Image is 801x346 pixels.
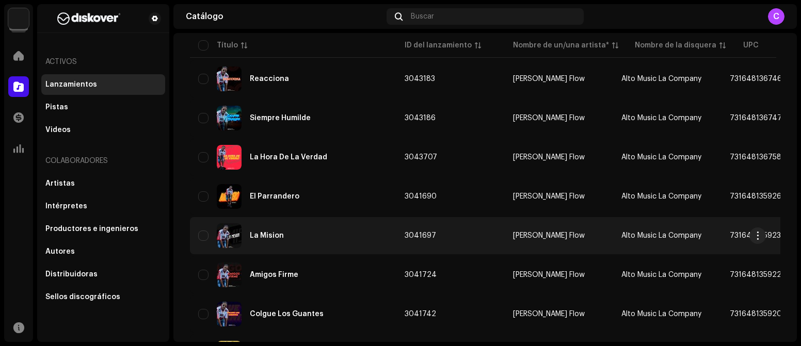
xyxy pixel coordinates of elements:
span: Alto Music La Company [621,271,701,278]
span: 3043186 [405,114,436,122]
div: Colgue Los Guantes [250,310,324,318]
re-a-nav-header: Activos [41,50,165,74]
div: Nombre de un/una artista* [513,40,609,51]
span: Karry Flow [513,75,605,83]
div: La Hora De La Verdad [250,154,327,161]
span: 7316481367475 [730,114,786,122]
re-m-nav-item: Lanzamientos [41,74,165,95]
span: 7316481367581 [730,154,784,161]
re-a-nav-header: Colaboradores [41,149,165,173]
span: Karry Flow [513,310,605,318]
span: Karry Flow [513,271,605,278]
re-m-nav-item: Artistas [41,173,165,194]
img: 4d348118-d974-49a9-ada3-85ca79fc128d [217,223,242,248]
span: 3041724 [405,271,437,278]
div: [PERSON_NAME] Flow [513,114,585,122]
div: Nombre de la disquera [635,40,716,51]
div: Videos [45,126,71,134]
div: Amigos Firme [250,271,298,278]
re-m-nav-item: Distribuidoras [41,264,165,285]
div: C [768,8,784,25]
span: Buscar [411,12,434,21]
span: 7316481359203 [730,310,786,318]
div: Sellos discográficos [45,293,120,301]
div: Distribuidoras [45,270,98,278]
div: [PERSON_NAME] Flow [513,193,585,200]
img: b627a117-4a24-417a-95e9-2d0c90689367 [45,12,132,25]
div: Productores e ingenieros [45,225,138,233]
span: Alto Music La Company [621,154,701,161]
div: ID del lanzamiento [405,40,472,51]
img: 9f0bbbe0-a4f0-41ea-9aad-2c73316155a5 [217,106,242,130]
span: 7316481359234 [730,232,786,239]
span: 3041690 [405,193,437,200]
div: Lanzamientos [45,80,97,89]
div: Pistas [45,103,68,111]
span: 3043183 [405,75,435,83]
div: [PERSON_NAME] Flow [513,310,585,318]
div: El Parrandero [250,193,299,200]
img: d812cb44-964c-4a66-b8d1-c46e46acf941 [217,184,242,209]
div: [PERSON_NAME] Flow [513,75,585,83]
re-m-nav-item: Autores [41,241,165,262]
re-m-nav-item: Intérpretes [41,196,165,217]
span: 3041742 [405,310,436,318]
img: c32a29ca-25d0-4079-8834-010a854d3a51 [217,302,242,326]
span: 3043707 [405,154,437,161]
span: 7316481359227 [730,271,786,278]
span: Karry Flow [513,232,605,239]
div: La Mision [250,232,284,239]
div: Artistas [45,179,75,188]
span: Alto Music La Company [621,193,701,200]
div: [PERSON_NAME] Flow [513,271,585,278]
img: 8bd812b5-32fb-4eff-a4ad-ddb4cb05b509 [217,262,242,287]
span: 3041697 [405,232,436,239]
div: Siempre Humilde [250,114,311,122]
span: 7316481367468 [730,75,787,83]
img: 50ae3ad2-2095-4ac4-9622-3014909eecaf [217,145,242,170]
span: Alto Music La Company [621,75,701,83]
div: Reacciona [250,75,289,83]
re-m-nav-item: Pistas [41,97,165,118]
img: 4896499c-ae63-470f-adbb-95de7d46aadc [217,67,242,91]
span: Karry Flow [513,154,605,161]
span: Alto Music La Company [621,114,701,122]
span: Karry Flow [513,114,605,122]
re-m-nav-item: Productores e ingenieros [41,219,165,239]
div: Catálogo [186,12,382,21]
re-m-nav-item: Sellos discográficos [41,287,165,307]
span: Karry Flow [513,193,605,200]
span: Alto Music La Company [621,232,701,239]
span: 7316481359265 [730,193,786,200]
div: [PERSON_NAME] Flow [513,154,585,161]
div: [PERSON_NAME] Flow [513,232,585,239]
img: 297a105e-aa6c-4183-9ff4-27133c00f2e2 [8,8,29,29]
span: Alto Music La Company [621,310,701,318]
div: Intérpretes [45,202,87,210]
re-m-nav-item: Videos [41,120,165,140]
div: Título [217,40,238,51]
div: Autores [45,248,75,256]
